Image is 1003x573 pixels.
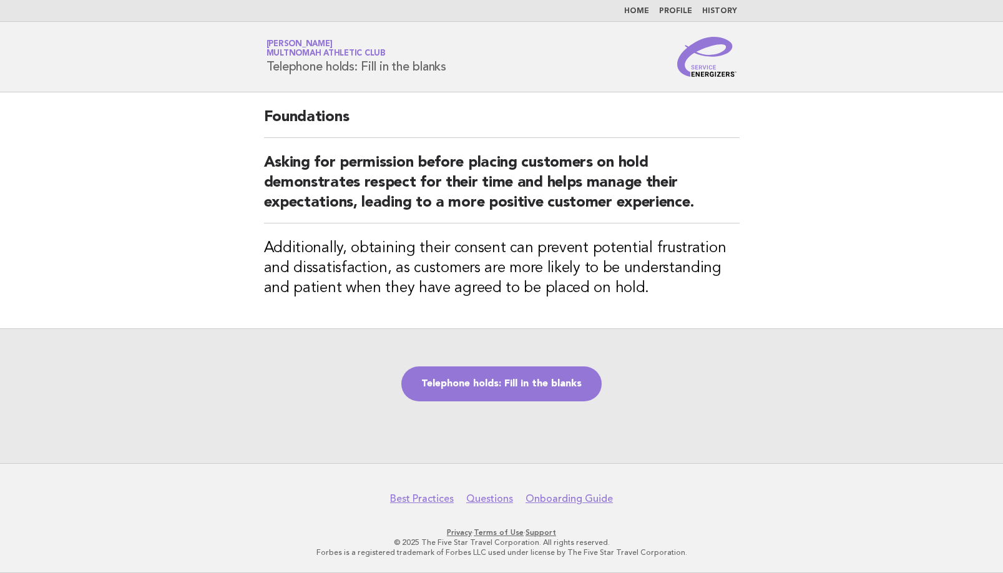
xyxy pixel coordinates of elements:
[264,107,740,138] h2: Foundations
[390,492,454,505] a: Best Practices
[267,41,446,73] h1: Telephone holds: Fill in the blanks
[401,366,602,401] a: Telephone holds: Fill in the blanks
[120,547,884,557] p: Forbes is a registered trademark of Forbes LLC used under license by The Five Star Travel Corpora...
[264,153,740,223] h2: Asking for permission before placing customers on hold demonstrates respect for their time and he...
[267,50,386,58] span: Multnomah Athletic Club
[120,527,884,537] p: · ·
[702,7,737,15] a: History
[624,7,649,15] a: Home
[526,528,556,537] a: Support
[659,7,692,15] a: Profile
[447,528,472,537] a: Privacy
[474,528,524,537] a: Terms of Use
[526,492,613,505] a: Onboarding Guide
[120,537,884,547] p: © 2025 The Five Star Travel Corporation. All rights reserved.
[677,37,737,77] img: Service Energizers
[466,492,513,505] a: Questions
[267,40,386,57] a: [PERSON_NAME]Multnomah Athletic Club
[264,238,740,298] h3: Additionally, obtaining their consent can prevent potential frustration and dissatisfaction, as c...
